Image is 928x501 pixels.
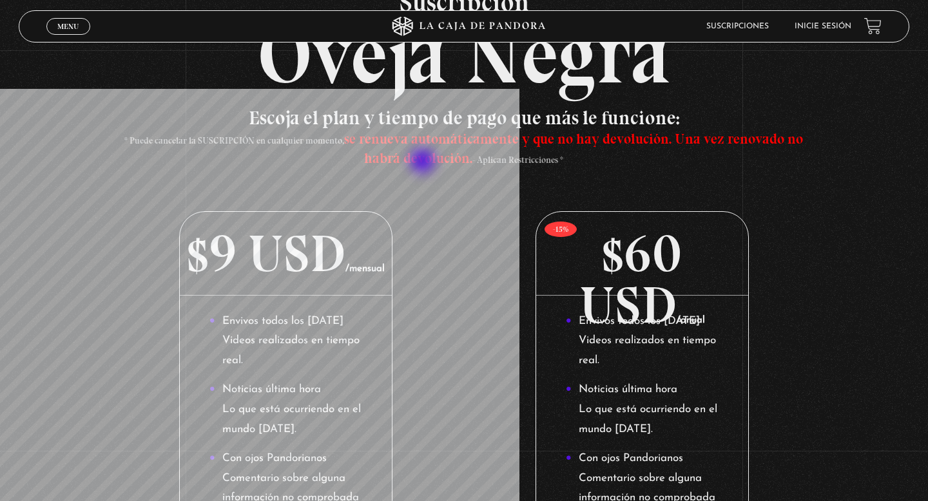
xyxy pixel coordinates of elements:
[706,23,769,30] a: Suscripciones
[180,212,392,296] p: $9 USD
[209,380,362,439] li: Noticias última hora Lo que está ocurriendo en el mundo [DATE].
[53,33,84,42] span: Cerrar
[209,312,362,371] li: Envivos todos los [DATE] Videos realizados en tiempo real.
[795,23,851,30] a: Inicie sesión
[864,17,882,35] a: View your shopping cart
[57,23,79,30] span: Menu
[345,264,385,274] span: /mensual
[536,212,749,296] p: $60 USD
[566,380,719,439] li: Noticias última hora Lo que está ocurriendo en el mundo [DATE].
[124,135,803,165] span: * Puede cancelar la SUSCRIPCIÓN en cualquier momento, - Aplican Restricciones *
[566,312,719,371] li: Envivos todos los [DATE] Videos realizados en tiempo real.
[108,108,820,166] h3: Escoja el plan y tiempo de pago que más le funcione:
[344,130,803,167] span: se renueva automáticamente y que no hay devolución. Una vez renovado no habrá devolución.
